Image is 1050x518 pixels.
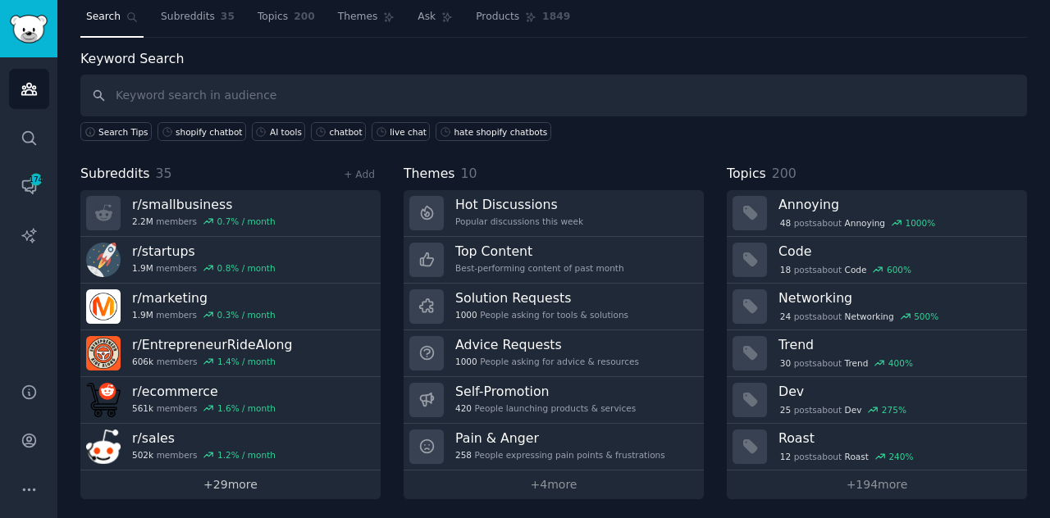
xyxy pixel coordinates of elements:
[9,166,49,207] a: 174
[455,196,583,213] h3: Hot Discussions
[132,216,276,227] div: members
[252,4,321,38] a: Topics200
[372,122,430,141] a: live chat
[80,284,381,330] a: r/marketing1.9Mmembers0.3% / month
[542,10,570,25] span: 1849
[455,383,636,400] h3: Self-Promotion
[780,217,791,229] span: 48
[845,264,867,275] span: Code
[778,196,1016,213] h3: Annoying
[455,402,636,414] div: People launching products & services
[132,262,276,274] div: members
[80,470,381,499] a: +29more
[98,126,148,138] span: Search Tips
[132,289,276,307] h3: r/ marketing
[217,262,276,274] div: 0.8 % / month
[29,174,43,185] span: 174
[780,451,791,462] span: 12
[157,122,246,141] a: shopify chatbot
[455,243,624,260] h3: Top Content
[390,126,427,138] div: live chat
[905,217,935,229] div: 1000 %
[132,449,276,461] div: members
[455,449,472,461] span: 258
[132,243,276,260] h3: r/ startups
[404,164,455,184] span: Themes
[132,336,292,353] h3: r/ EntrepreneurRideAlong
[86,289,121,324] img: marketing
[258,10,288,25] span: Topics
[80,237,381,284] a: r/startups1.9Mmembers0.8% / month
[86,243,121,277] img: startups
[727,237,1027,284] a: Code18postsaboutCode600%
[176,126,242,138] div: shopify chatbot
[404,237,704,284] a: Top ContentBest-performing content of past month
[217,216,276,227] div: 0.7 % / month
[412,4,459,38] a: Ask
[132,402,153,414] span: 561k
[455,216,583,227] div: Popular discussions this week
[727,284,1027,330] a: Networking24postsaboutNetworking500%
[778,383,1016,400] h3: Dev
[217,356,276,367] div: 1.4 % / month
[86,10,121,25] span: Search
[455,429,665,447] h3: Pain & Anger
[780,264,791,275] span: 18
[132,309,276,320] div: members
[455,309,477,320] span: 1000
[80,4,144,38] a: Search
[132,449,153,461] span: 502k
[727,330,1027,377] a: Trend30postsaboutTrend400%
[404,330,704,377] a: Advice Requests1000People asking for advice & resources
[217,402,276,414] div: 1.6 % / month
[80,190,381,237] a: r/smallbusiness2.2Mmembers0.7% / month
[780,404,791,416] span: 25
[311,122,366,141] a: chatbot
[778,262,913,277] div: post s about
[845,451,869,462] span: Roast
[404,470,704,499] a: +4more
[778,336,1016,353] h3: Trend
[86,383,121,417] img: ecommerce
[80,377,381,424] a: r/ecommerce561kmembers1.6% / month
[470,4,576,38] a: Products1849
[132,383,276,400] h3: r/ ecommerce
[455,402,472,414] span: 420
[332,4,401,38] a: Themes
[882,404,906,416] div: 275 %
[252,122,305,141] a: AI tools
[132,356,153,367] span: 606k
[727,470,1027,499] a: +194more
[772,166,797,181] span: 200
[778,243,1016,260] h3: Code
[914,311,938,322] div: 500 %
[778,309,940,324] div: post s about
[845,357,869,369] span: Trend
[404,284,704,330] a: Solution Requests1000People asking for tools & solutions
[455,289,628,307] h3: Solution Requests
[780,311,791,322] span: 24
[132,262,153,274] span: 1.9M
[778,449,915,464] div: post s about
[727,164,766,184] span: Topics
[404,424,704,470] a: Pain & Anger258People expressing pain points & frustrations
[404,190,704,237] a: Hot DiscussionsPopular discussions this week
[845,404,862,416] span: Dev
[455,262,624,274] div: Best-performing content of past month
[455,309,628,320] div: People asking for tools & solutions
[270,126,302,138] div: AI tools
[86,336,121,370] img: EntrepreneurRideAlong
[727,377,1027,424] a: Dev25postsaboutDev275%
[132,216,153,227] span: 2.2M
[80,75,1027,116] input: Keyword search in audience
[888,451,913,462] div: 240 %
[80,122,152,141] button: Search Tips
[455,449,665,461] div: People expressing pain points & frustrations
[156,166,172,181] span: 35
[221,10,235,25] span: 35
[161,10,215,25] span: Subreddits
[455,336,639,353] h3: Advice Requests
[132,356,292,367] div: members
[155,4,240,38] a: Subreddits35
[887,264,911,275] div: 600 %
